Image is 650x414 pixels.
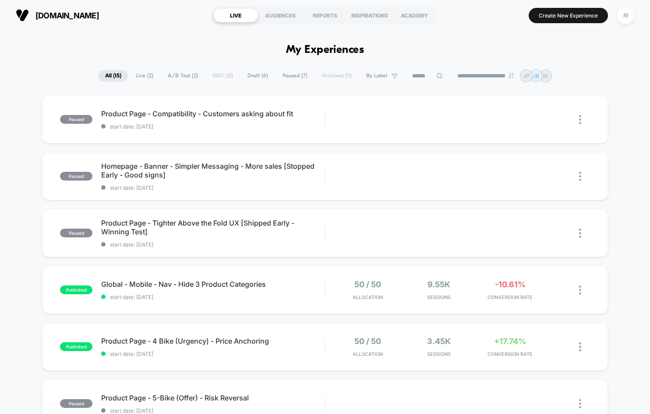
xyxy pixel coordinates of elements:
[276,70,314,82] span: Paused ( 7 )
[579,172,581,181] img: close
[477,351,544,357] span: CONVERSION RATE
[579,342,581,351] img: close
[16,9,29,22] img: Visually logo
[101,294,325,300] span: start date: [DATE]
[101,407,325,414] span: start date: [DATE]
[529,8,608,23] button: Create New Experience
[60,172,92,181] span: paused
[258,8,303,22] div: AUDIENCES
[35,11,99,20] span: [DOMAIN_NAME]
[543,73,548,79] p: RI
[353,351,383,357] span: Allocation
[494,337,526,346] span: +17.74%
[60,285,92,294] span: published
[303,8,347,22] div: REPORTS
[509,73,514,78] img: end
[241,70,275,82] span: Draft ( 6 )
[427,337,451,346] span: 3.45k
[354,337,381,346] span: 50 / 50
[286,44,364,56] h1: My Experiences
[579,115,581,124] img: close
[60,399,92,408] span: paused
[101,393,325,402] span: Product Page - 5-Bike (Offer) - Risk Reversal
[533,73,539,79] p: JB
[579,399,581,408] img: close
[101,241,325,248] span: start date: [DATE]
[101,162,325,179] span: Homepage - Banner - Simpler Messaging - More sales [Stopped Early - Good signs]
[523,73,530,79] p: JP
[101,123,325,130] span: start date: [DATE]
[579,285,581,295] img: close
[477,294,544,300] span: CONVERSION RATE
[354,280,381,289] span: 50 / 50
[579,229,581,238] img: close
[495,280,526,289] span: -10.61%
[101,109,325,118] span: Product Page - Compatibility - Customers asking about fit
[366,73,387,79] span: By Label
[101,184,325,191] span: start date: [DATE]
[353,294,383,300] span: Allocation
[161,70,205,82] span: A/B Test ( 2 )
[60,342,92,351] span: published
[60,115,92,124] span: paused
[427,280,450,289] span: 9.55k
[406,294,473,300] span: Sessions
[99,70,128,82] span: All ( 15 )
[392,8,437,22] div: ACADEMY
[347,8,392,22] div: INSPIRATIONS
[406,351,473,357] span: Sessions
[13,8,102,22] button: [DOMAIN_NAME]
[615,7,637,24] button: RI
[617,7,634,24] div: RI
[101,337,325,345] span: Product Page - 4 Bike (Urgency) - Price Anchoring
[213,8,258,22] div: LIVE
[101,280,325,289] span: Global - Mobile - Nav - Hide 3 Product Categories
[101,219,325,236] span: Product Page - Tighter Above the Fold UX [Shipped Early - Winning Test]
[129,70,160,82] span: Live ( 2 )
[101,351,325,357] span: start date: [DATE]
[60,229,92,237] span: paused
